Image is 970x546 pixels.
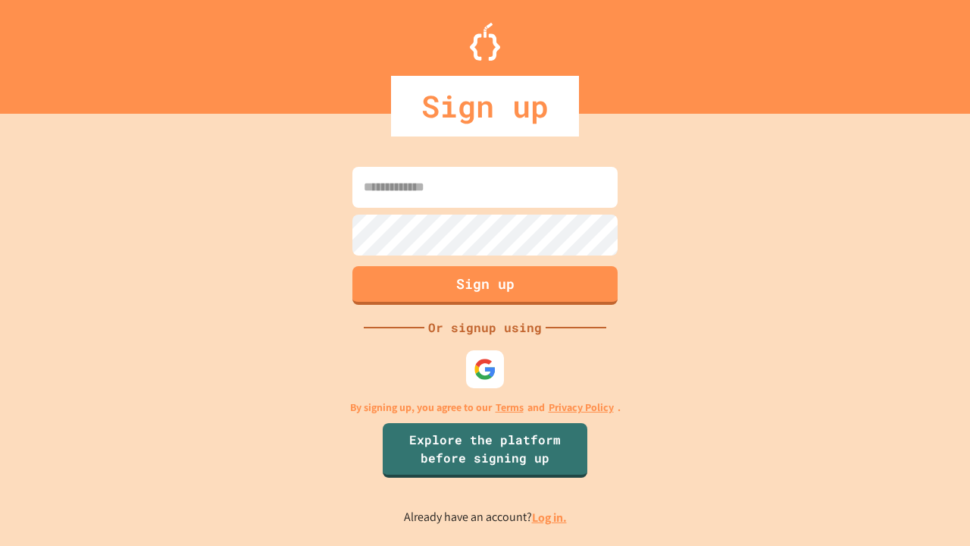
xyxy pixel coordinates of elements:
[496,400,524,416] a: Terms
[549,400,614,416] a: Privacy Policy
[532,510,567,526] a: Log in.
[474,358,496,381] img: google-icon.svg
[470,23,500,61] img: Logo.svg
[350,400,621,416] p: By signing up, you agree to our and .
[383,423,587,478] a: Explore the platform before signing up
[391,76,579,136] div: Sign up
[404,508,567,527] p: Already have an account?
[352,266,618,305] button: Sign up
[424,318,546,337] div: Or signup using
